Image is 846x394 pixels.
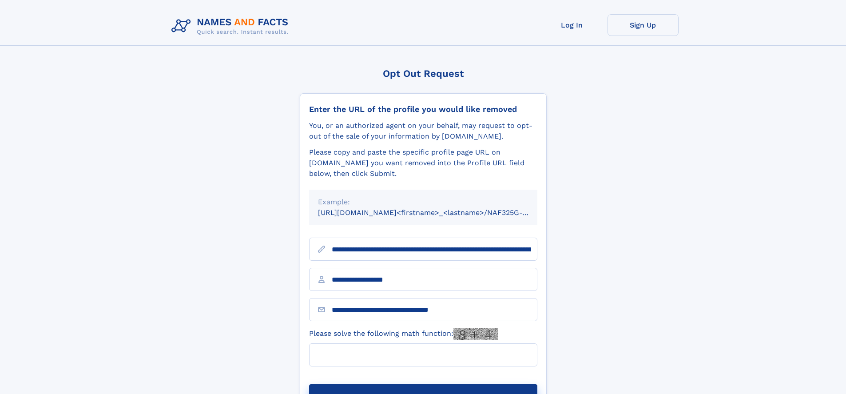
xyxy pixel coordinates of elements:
[536,14,608,36] a: Log In
[309,328,498,340] label: Please solve the following math function:
[300,68,547,79] div: Opt Out Request
[309,104,537,114] div: Enter the URL of the profile you would like removed
[309,120,537,142] div: You, or an authorized agent on your behalf, may request to opt-out of the sale of your informatio...
[318,208,554,217] small: [URL][DOMAIN_NAME]<firstname>_<lastname>/NAF325G-xxxxxxxx
[309,147,537,179] div: Please copy and paste the specific profile page URL on [DOMAIN_NAME] you want removed into the Pr...
[608,14,679,36] a: Sign Up
[168,14,296,38] img: Logo Names and Facts
[318,197,528,207] div: Example:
